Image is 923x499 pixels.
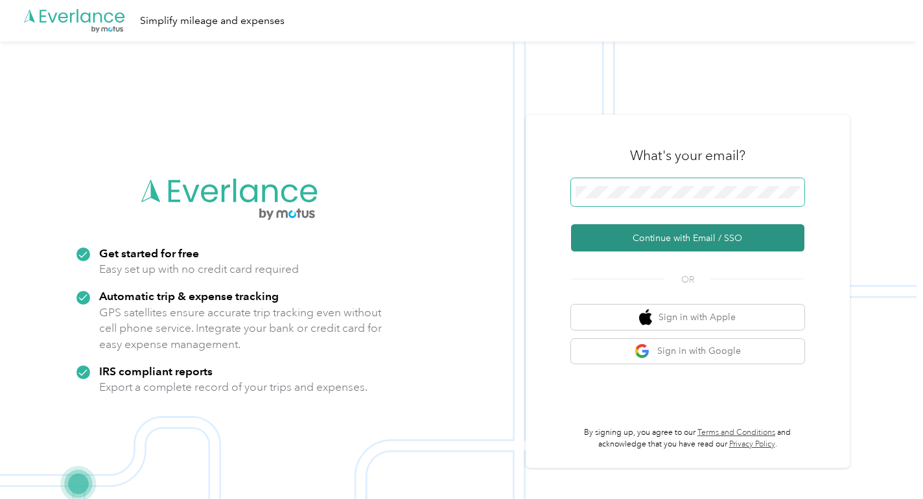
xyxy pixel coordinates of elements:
[99,246,199,260] strong: Get started for free
[639,309,652,325] img: apple logo
[99,261,299,277] p: Easy set up with no credit card required
[571,224,804,251] button: Continue with Email / SSO
[665,273,710,286] span: OR
[99,305,382,353] p: GPS satellites ensure accurate trip tracking even without cell phone service. Integrate your bank...
[571,305,804,330] button: apple logoSign in with Apple
[571,427,804,450] p: By signing up, you agree to our and acknowledge that you have read our .
[630,146,745,165] h3: What's your email?
[729,439,775,449] a: Privacy Policy
[99,364,213,378] strong: IRS compliant reports
[635,343,651,360] img: google logo
[571,339,804,364] button: google logoSign in with Google
[99,379,368,395] p: Export a complete record of your trips and expenses.
[697,428,775,437] a: Terms and Conditions
[99,289,279,303] strong: Automatic trip & expense tracking
[140,13,285,29] div: Simplify mileage and expenses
